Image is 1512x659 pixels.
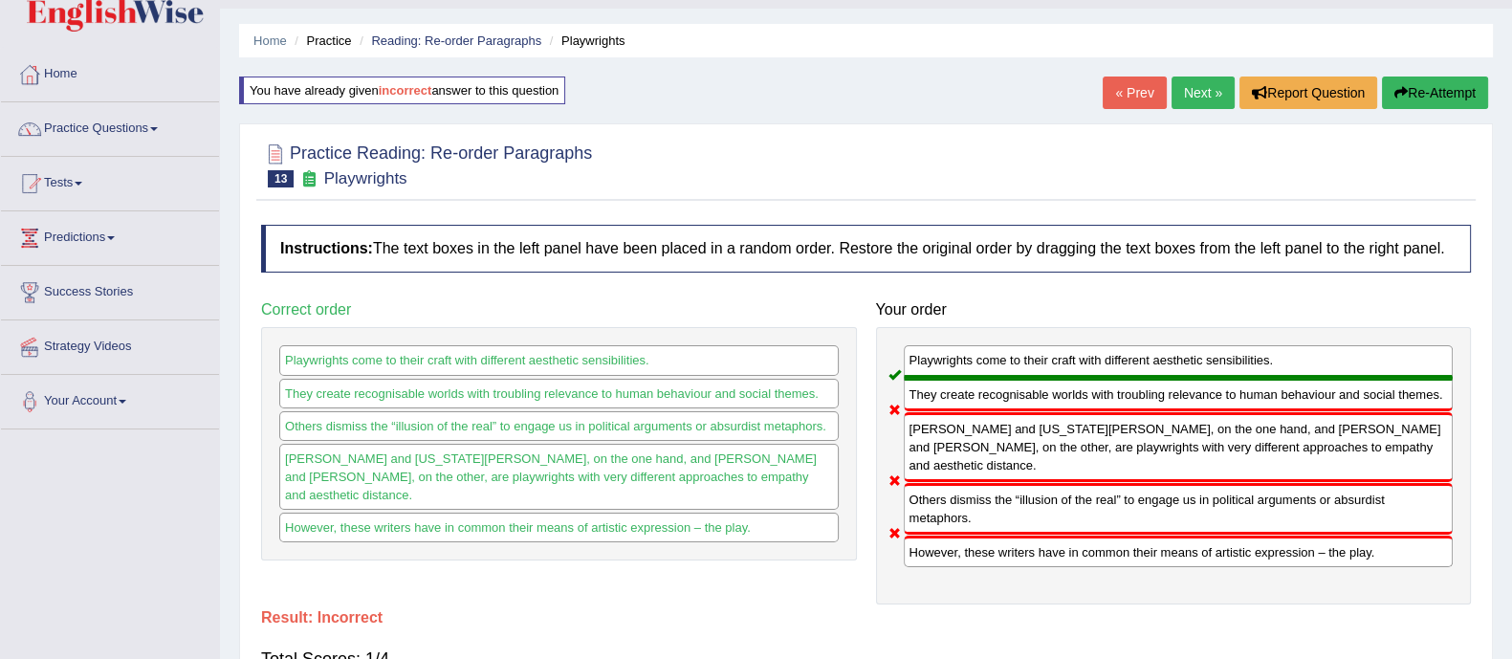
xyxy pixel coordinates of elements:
small: Exam occurring question [298,170,318,188]
div: Playwrights come to their craft with different aesthetic sensibilities. [279,345,839,375]
h4: Correct order [261,301,857,319]
li: Practice [290,32,351,50]
div: However, these writers have in common their means of artistic expression – the play. [904,536,1454,567]
a: Strategy Videos [1,320,219,368]
li: Playwrights [545,32,625,50]
div: [PERSON_NAME] and [US_STATE][PERSON_NAME], on the one hand, and [PERSON_NAME] and [PERSON_NAME], ... [904,412,1454,482]
button: Report Question [1239,77,1377,109]
a: Practice Questions [1,102,219,150]
div: Playwrights come to their craft with different aesthetic sensibilities. [904,345,1454,377]
b: incorrect [379,83,432,98]
button: Re-Attempt [1382,77,1488,109]
div: Others dismiss the “illusion of the real” to engage us in political arguments or absurdist metaph... [279,411,839,441]
a: Home [1,48,219,96]
a: Reading: Re-order Paragraphs [371,33,541,48]
h4: The text boxes in the left panel have been placed in a random order. Restore the original order b... [261,225,1471,273]
h2: Practice Reading: Re-order Paragraphs [261,140,592,187]
h4: Result: [261,609,1471,626]
a: Your Account [1,375,219,423]
div: They create recognisable worlds with troubling relevance to human behaviour and social themes. [904,378,1454,411]
div: They create recognisable worlds with troubling relevance to human behaviour and social themes. [279,379,839,408]
a: Next » [1172,77,1235,109]
a: Predictions [1,211,219,259]
div: You have already given answer to this question [239,77,565,104]
a: Tests [1,157,219,205]
small: Playwrights [324,169,407,187]
b: Instructions: [280,240,373,256]
h4: Your order [876,301,1472,319]
a: Success Stories [1,266,219,314]
div: [PERSON_NAME] and [US_STATE][PERSON_NAME], on the one hand, and [PERSON_NAME] and [PERSON_NAME], ... [279,444,839,510]
div: Others dismiss the “illusion of the real” to engage us in political arguments or absurdist metaph... [904,483,1454,535]
div: However, these writers have in common their means of artistic expression – the play. [279,513,839,542]
a: « Prev [1103,77,1166,109]
a: Home [253,33,287,48]
span: 13 [268,170,294,187]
